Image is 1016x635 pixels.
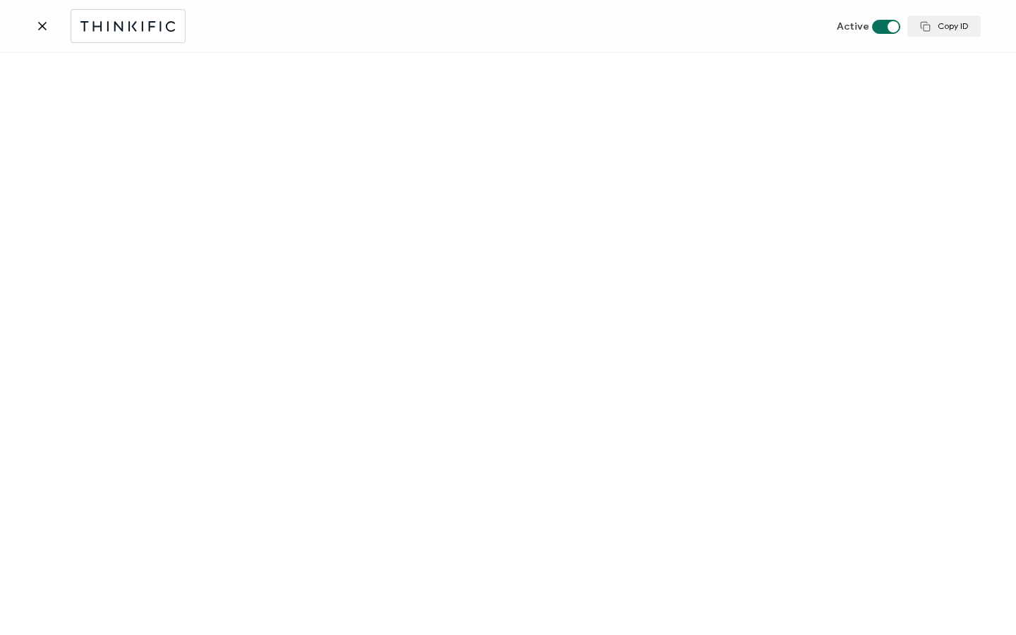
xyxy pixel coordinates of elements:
span: Copy ID [920,21,968,32]
iframe: Chat Widget [945,567,1016,635]
span: Active [837,20,869,32]
button: Copy ID [907,16,981,37]
img: thinkific.svg [78,18,178,35]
